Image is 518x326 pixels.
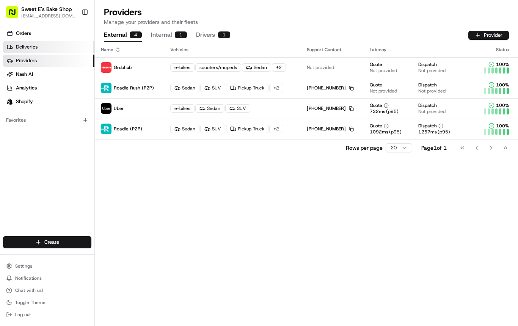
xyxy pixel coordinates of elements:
[3,285,91,296] button: Chat with us!
[370,67,397,74] span: Not provided
[170,84,199,92] div: Sedan
[34,80,104,86] div: We're available if you need us!
[226,125,268,133] div: Pickup Truck
[101,62,111,73] img: 5e692f75ce7d37001a5d71f1
[370,47,468,53] div: Latency
[16,30,31,37] span: Orders
[20,49,125,57] input: Clear
[104,29,142,42] button: External
[370,123,389,129] button: Quote
[307,105,354,111] div: [PHONE_NUMBER]
[370,82,382,88] span: Quote
[3,27,94,39] a: Orders
[3,96,94,108] a: Shopify
[16,98,33,105] span: Shopify
[3,297,91,308] button: Toggle Theme
[196,29,230,42] button: Drivers
[114,85,154,91] span: Roadie Rush (P2P)
[16,44,38,50] span: Deliveries
[102,118,105,124] span: •
[21,13,75,19] button: [EMAIL_ADDRESS][DOMAIN_NAME]
[418,67,446,74] span: Not provided
[170,47,294,53] div: Vehicles
[200,84,225,92] div: SUV
[370,129,388,135] span: 1092 ms
[480,47,512,53] div: Status
[170,63,195,72] div: e-bikes
[104,6,509,18] h1: Providers
[21,5,72,13] button: Sweet E's Bake Shop
[15,299,46,306] span: Toggle Theme
[130,31,142,38] div: 4
[15,287,43,293] span: Chat with us!
[421,144,447,152] div: Page 1 of 1
[75,188,92,194] span: Pylon
[496,82,509,88] span: 100 %
[129,75,138,84] button: Start new chat
[8,30,138,42] p: Welcome 👋
[496,61,509,67] span: 100 %
[418,129,437,135] span: 1257 ms
[118,97,138,106] button: See all
[438,129,450,135] span: (p95)
[101,47,158,53] div: Name
[175,31,187,38] div: 1
[24,118,100,124] span: [PERSON_NAME] [PERSON_NAME]
[195,63,241,72] div: scooters/mopeds
[218,31,230,38] div: 1
[370,88,397,94] span: Not provided
[370,102,389,108] button: Quote
[3,261,91,271] button: Settings
[418,108,446,114] span: Not provided
[8,72,21,86] img: 1736555255976-a54dd68f-1ca7-489b-9aae-adbdc363a1c4
[67,138,83,144] span: [DATE]
[468,31,509,40] button: Provider
[200,125,225,133] div: SUV
[386,108,399,114] span: (p95)
[114,126,142,132] span: Roadie (P2P)
[3,55,94,67] a: Providers
[15,312,31,318] span: Log out
[346,144,383,152] p: Rows per page
[106,118,122,124] span: [DATE]
[370,61,382,67] span: Quote
[63,138,66,144] span: •
[64,170,70,176] div: 💻
[370,108,385,114] span: 732 ms
[15,263,32,269] span: Settings
[307,126,354,132] div: [PHONE_NUMBER]
[114,64,132,71] span: Grubhub
[269,84,283,92] div: + 2
[15,275,42,281] span: Notifications
[195,104,224,113] div: Sedan
[389,129,402,135] span: (p95)
[496,123,509,129] span: 100 %
[272,63,286,72] div: + 2
[8,99,49,105] div: Past conversations
[3,114,91,126] div: Favorites
[307,47,358,53] div: Support Contact
[15,118,21,124] img: 1736555255976-a54dd68f-1ca7-489b-9aae-adbdc363a1c4
[53,188,92,194] a: Powered byPylon
[269,125,283,133] div: + 2
[8,131,20,143] img: Liam S.
[61,166,125,180] a: 💻API Documentation
[16,57,37,64] span: Providers
[8,110,20,122] img: Joana Marie Avellanoza
[15,138,21,144] img: 1736555255976-a54dd68f-1ca7-489b-9aae-adbdc363a1c4
[151,29,187,42] button: Internal
[3,41,94,53] a: Deliveries
[114,105,124,111] span: Uber
[104,18,509,26] p: Manage your providers and their fleets
[418,123,443,129] button: Dispatch
[72,169,122,177] span: API Documentation
[307,85,354,91] div: [PHONE_NUMBER]
[8,170,14,176] div: 📗
[418,102,437,108] span: Dispatch
[418,61,437,67] span: Dispatch
[418,88,446,94] span: Not provided
[3,68,94,80] a: Nash AI
[16,71,33,78] span: Nash AI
